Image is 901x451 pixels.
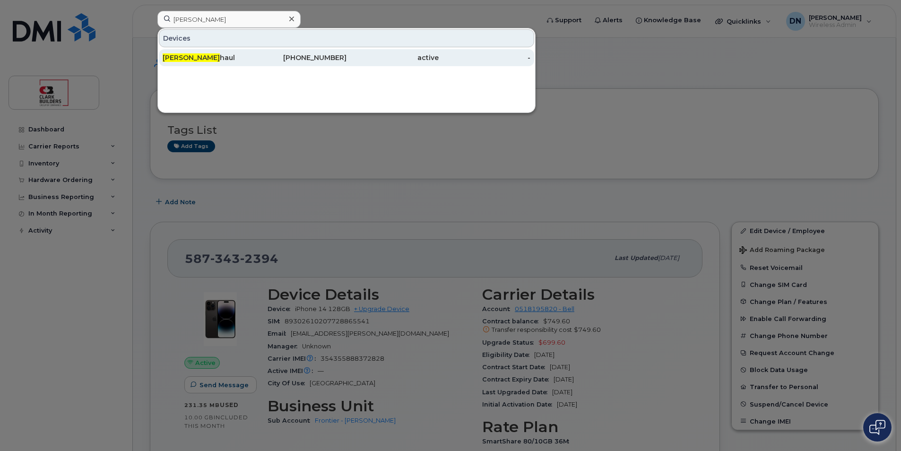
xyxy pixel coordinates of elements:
div: - [439,53,531,62]
div: Devices [159,29,534,47]
a: [PERSON_NAME]haul[PHONE_NUMBER]active- [159,49,534,66]
div: haul [163,53,255,62]
span: [PERSON_NAME] [163,53,220,62]
img: Open chat [869,420,885,435]
div: [PHONE_NUMBER] [255,53,347,62]
div: active [347,53,439,62]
